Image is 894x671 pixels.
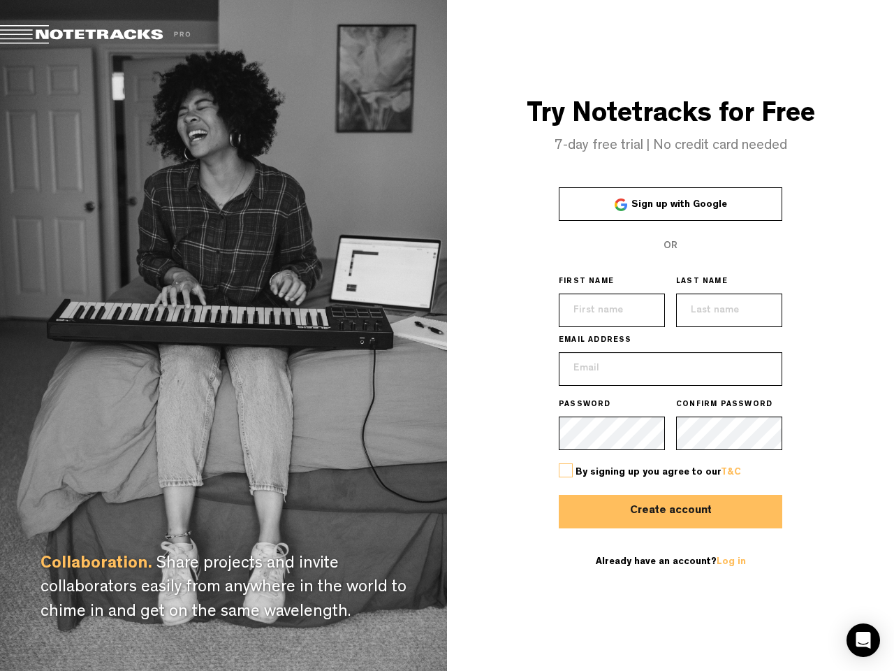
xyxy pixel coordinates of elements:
h4: 7-day free trial | No credit card needed [447,138,894,154]
a: Log in [717,557,746,567]
span: Already have an account? [596,557,746,567]
span: LAST NAME [676,277,728,288]
input: Last name [676,294,782,327]
span: Share projects and invite collaborators easily from anywhere in the world to chime in and get on ... [41,556,406,621]
input: First name [559,294,665,327]
div: Open Intercom Messenger [847,623,880,657]
input: Email [559,352,782,386]
h3: Try Notetracks for Free [447,101,894,131]
span: By signing up you agree to our [576,468,741,477]
span: CONFIRM PASSWORD [676,400,772,411]
span: EMAIL ADDRESS [559,335,632,347]
span: Collaboration. [41,556,152,573]
span: FIRST NAME [559,277,614,288]
span: OR [664,241,677,251]
span: Sign up with Google [631,200,727,210]
span: PASSWORD [559,400,611,411]
button: Create account [559,495,782,528]
a: T&C [721,468,741,477]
